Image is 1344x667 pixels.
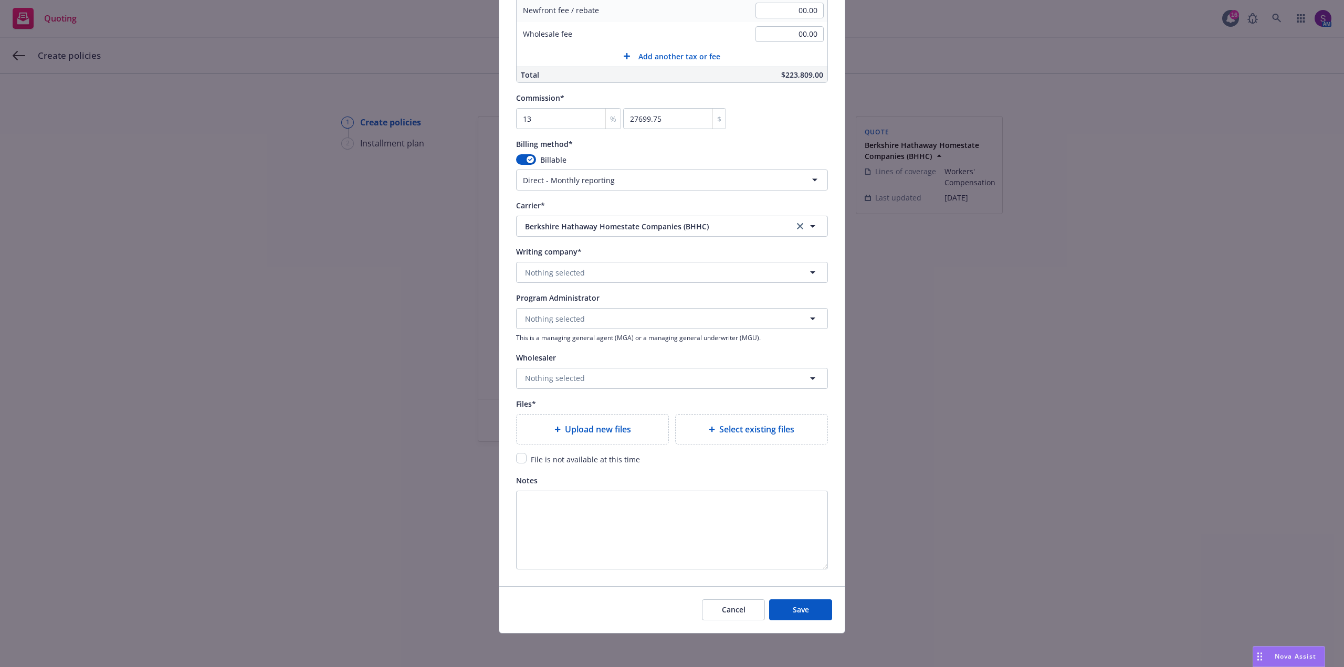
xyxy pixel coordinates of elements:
span: Commission* [516,93,564,103]
span: Nothing selected [525,313,585,324]
span: Select existing files [719,423,794,436]
span: Add another tax or fee [638,51,720,62]
div: Billable [516,154,828,165]
div: Drag to move [1253,647,1266,666]
span: Writing company* [516,247,582,257]
input: 0.00 [755,3,824,18]
span: $223,809.00 [781,70,823,80]
div: Upload new files [516,414,669,444]
span: Nova Assist [1275,652,1316,661]
button: Nothing selected [516,262,828,283]
span: Total [521,70,539,80]
button: Nova Assist [1253,646,1325,667]
button: Berkshire Hathaway Homestate Companies (BHHC)clear selection [516,216,828,237]
button: Save [769,599,832,620]
div: Select existing files [675,414,828,444]
span: Upload new files [565,423,631,436]
button: Cancel [702,599,765,620]
span: Billing method* [516,139,573,149]
button: Add another tax or fee [517,46,827,67]
span: This is a managing general agent (MGA) or a managing general underwriter (MGU). [516,333,828,342]
span: File is not available at this time [531,454,640,464]
span: $ [717,113,721,124]
span: Notes [516,475,538,485]
span: Files* [516,399,536,409]
span: Nothing selected [525,373,585,384]
a: clear selection [794,220,806,232]
span: Nothing selected [525,267,585,278]
button: Nothing selected [516,368,828,389]
button: Nothing selected [516,308,828,329]
span: Program Administrator [516,293,600,303]
span: % [610,113,616,124]
span: Berkshire Hathaway Homestate Companies (BHHC) [525,221,778,232]
span: Carrier* [516,200,545,210]
span: Cancel [722,605,745,615]
span: Newfront fee / rebate [523,5,599,15]
span: Wholesaler [516,353,556,363]
input: 0.00 [755,26,824,42]
span: Save [793,605,809,615]
span: Wholesale fee [523,29,572,39]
